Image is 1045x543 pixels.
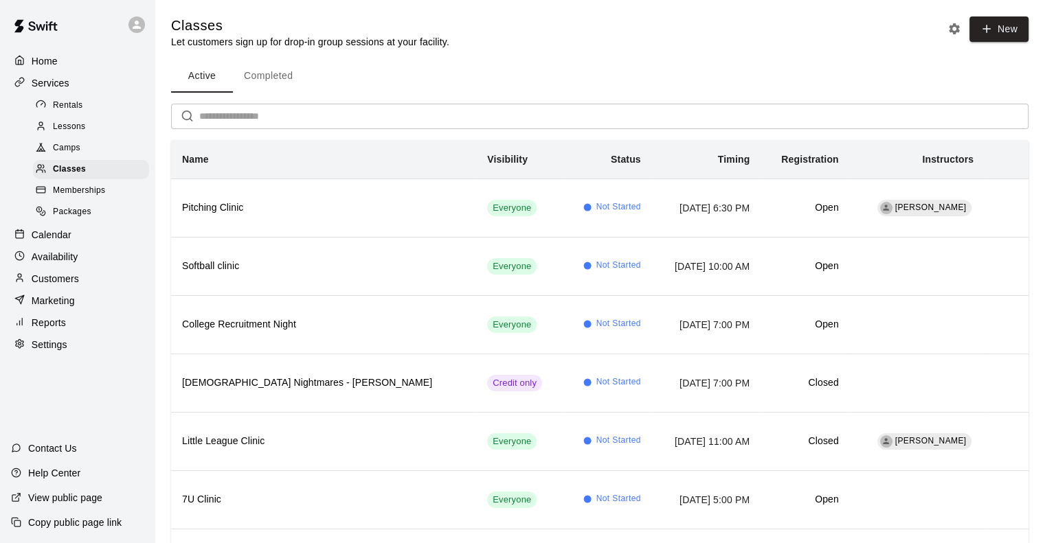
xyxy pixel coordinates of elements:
span: Not Started [596,434,641,448]
div: This service is only visible to customers with valid credits for it. [487,375,542,391]
h6: Pitching Clinic [182,200,465,216]
div: Rentals [33,96,149,115]
h6: Closed [772,434,838,449]
div: Classes [33,160,149,179]
h6: Open [772,492,838,507]
div: Lessons [33,117,149,137]
h6: Closed [772,376,838,391]
button: New [969,16,1029,42]
td: [DATE] 7:00 PM [652,354,761,412]
span: Everyone [487,435,537,448]
b: Registration [781,154,838,165]
p: Availability [32,250,78,264]
span: [PERSON_NAME] [895,436,967,446]
b: Status [611,154,641,165]
h6: 7U Clinic [182,492,465,507]
b: Name [182,154,209,165]
p: Calendar [32,228,71,242]
a: Packages [33,202,155,223]
button: Active [171,60,233,93]
h6: Open [772,200,838,216]
p: Services [32,76,69,90]
span: Everyone [487,319,537,332]
a: Calendar [11,224,144,245]
h6: [DEMOGRAPHIC_DATA] Nightmares - [PERSON_NAME] [182,376,465,391]
a: Marketing [11,290,144,311]
p: Customers [32,272,79,286]
a: Reports [11,312,144,333]
td: [DATE] 5:00 PM [652,470,761,529]
p: Contact Us [28,441,77,455]
span: Not Started [596,200,641,214]
span: Everyone [487,260,537,273]
h6: Softball clinic [182,259,465,274]
span: [PERSON_NAME] [895,203,967,212]
div: This service is visible to all of your customers [487,258,537,275]
span: Lessons [53,120,86,134]
p: Help Center [28,466,80,480]
button: Classes settings [944,19,965,39]
a: Camps [33,138,155,159]
td: [DATE] 10:00 AM [652,237,761,295]
div: Camps [33,139,149,158]
div: Nic Luc [880,202,892,214]
span: Classes [53,163,86,176]
h6: Little League Clinic [182,434,465,449]
div: Anthony Riggi [880,435,892,448]
div: This service is visible to all of your customers [487,492,537,508]
p: Copy public page link [28,516,122,529]
p: Marketing [32,294,75,308]
span: Camps [53,141,80,155]
a: Services [11,73,144,93]
b: Instructors [922,154,974,165]
h5: Classes [171,16,449,35]
p: Let customers sign up for drop-in group sessions at your facility. [171,35,449,49]
span: Credit only [487,377,542,390]
h6: Open [772,259,838,274]
span: Not Started [596,492,641,506]
a: Rentals [33,95,155,116]
td: [DATE] 11:00 AM [652,412,761,470]
a: Home [11,51,144,71]
span: Everyone [487,494,537,507]
button: Completed [233,60,304,93]
span: Not Started [596,259,641,273]
div: This service is visible to all of your customers [487,433,537,450]
p: Reports [32,316,66,330]
b: Visibility [487,154,528,165]
span: Not Started [596,317,641,331]
div: Packages [33,203,149,222]
span: Packages [53,205,91,219]
b: Timing [718,154,750,165]
td: [DATE] 7:00 PM [652,295,761,354]
span: Everyone [487,202,537,215]
a: Memberships [33,181,155,202]
div: Memberships [33,181,149,200]
a: Customers [11,268,144,289]
a: Availability [11,246,144,267]
div: This service is visible to all of your customers [487,316,537,333]
p: View public page [28,491,102,505]
span: Rentals [53,99,83,113]
a: Settings [11,334,144,355]
td: [DATE] 6:30 PM [652,178,761,237]
p: Settings [32,338,67,351]
h6: College Recruitment Night [182,317,465,332]
a: Lessons [33,116,155,137]
span: Not Started [596,376,641,389]
h6: Open [772,317,838,332]
div: This service is visible to all of your customers [487,200,537,216]
a: Classes [33,159,155,181]
p: Home [32,54,58,68]
span: Memberships [53,184,105,198]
